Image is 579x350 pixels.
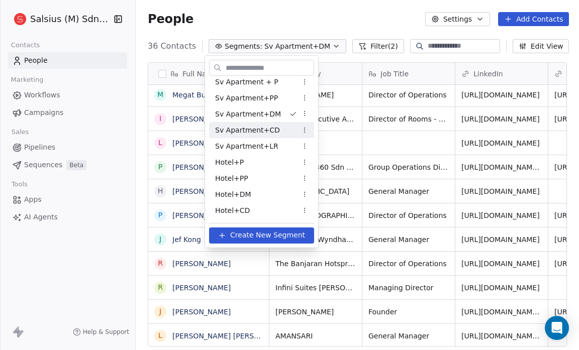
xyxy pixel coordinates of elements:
[215,205,250,215] span: Hotel+CD
[215,141,278,151] span: Sv Apartment+LR
[230,230,305,241] span: Create New Segment
[215,189,251,199] span: Hotel+DM
[215,92,278,103] span: Sv Apartment+PP
[215,157,244,167] span: Hotel+P
[215,173,248,183] span: Hotel+PP
[215,108,281,119] span: Sv Apartment+DM
[209,227,314,244] button: Create New Segment
[215,76,278,87] span: Sv Apartment + P
[215,125,280,135] span: Sv Apartment+CD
